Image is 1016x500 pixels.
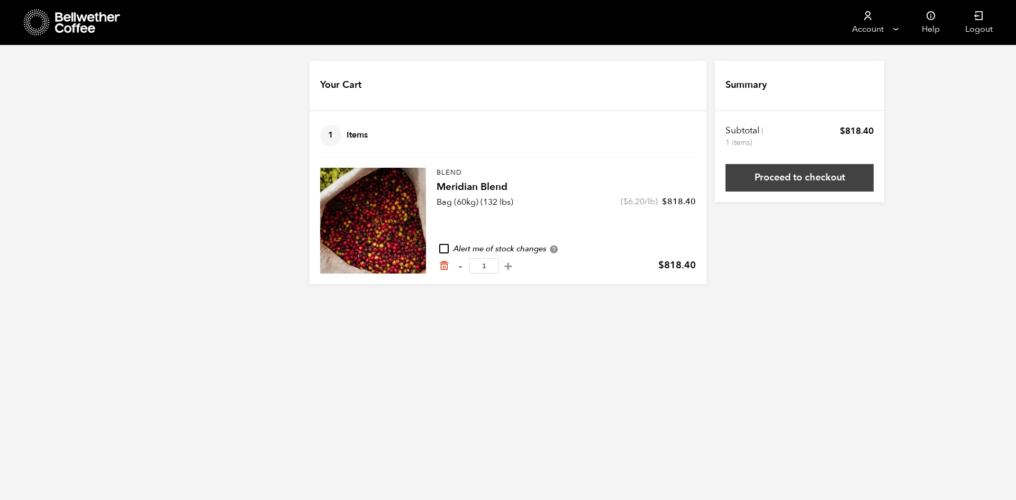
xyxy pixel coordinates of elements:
th: Subtotal [725,125,765,148]
span: $ [840,125,845,137]
h4: Your Cart [320,78,361,92]
a: Remove from cart [439,260,449,271]
p: Bag (60kg) (132 lbs) [437,196,513,208]
bdi: 818.40 [658,259,696,272]
bdi: 6.20 [623,196,645,207]
h4: Items [320,125,368,146]
button: - [453,261,467,271]
h4: Summary [725,78,767,92]
span: $ [658,259,664,272]
a: Proceed to checkout [725,164,874,192]
input: Qty [469,258,499,274]
div: Alert me of stock changes [437,243,696,255]
h4: Meridian Blend [437,180,696,195]
span: 1 [320,125,341,146]
span: $ [623,196,628,207]
span: $ [662,196,667,207]
p: Blend [437,168,696,178]
span: ( /lb) [621,196,658,207]
button: + [502,261,515,271]
bdi: 818.40 [840,125,874,137]
bdi: 818.40 [662,196,696,207]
